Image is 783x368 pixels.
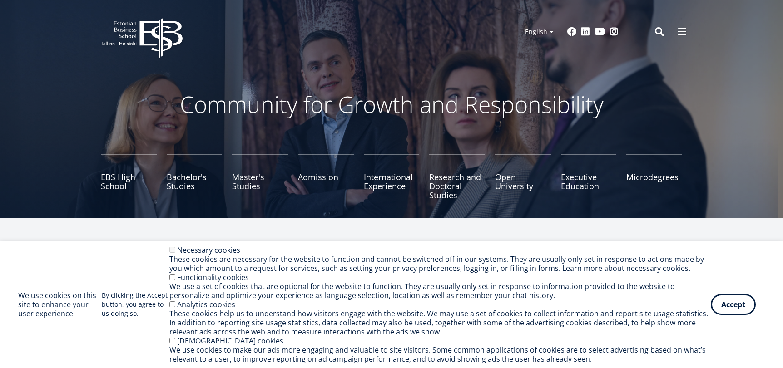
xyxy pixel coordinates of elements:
label: [DEMOGRAPHIC_DATA] cookies [177,336,283,346]
a: EBS High School [101,154,157,200]
a: Admission [298,154,354,200]
div: We use cookies to make our ads more engaging and valuable to site visitors. Some common applicati... [169,345,711,363]
a: Research and Doctoral Studies [429,154,485,200]
a: Youtube [595,27,605,36]
a: Master's Studies [232,154,288,200]
a: Facebook [567,27,576,36]
a: Executive Education [561,154,617,200]
a: Linkedin [581,27,590,36]
a: International Experience [364,154,420,200]
div: These cookies are necessary for the website to function and cannot be switched off in our systems... [169,255,711,273]
div: We use a set of cookies that are optional for the website to function. They are usually only set ... [169,282,711,300]
a: Open University [495,154,551,200]
label: Necessary cookies [177,245,240,255]
h2: We use cookies on this site to enhance your user experience [18,291,102,318]
a: Instagram [610,27,619,36]
label: Analytics cookies [177,299,235,309]
a: Microdegrees [626,154,682,200]
label: Functionality cookies [177,272,249,282]
p: Community for Growth and Responsibility [151,91,632,118]
button: Accept [711,294,756,315]
p: By clicking the Accept button, you agree to us doing so. [102,291,169,318]
div: These cookies help us to understand how visitors engage with the website. We may use a set of coo... [169,309,711,336]
a: Bachelor's Studies [167,154,223,200]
